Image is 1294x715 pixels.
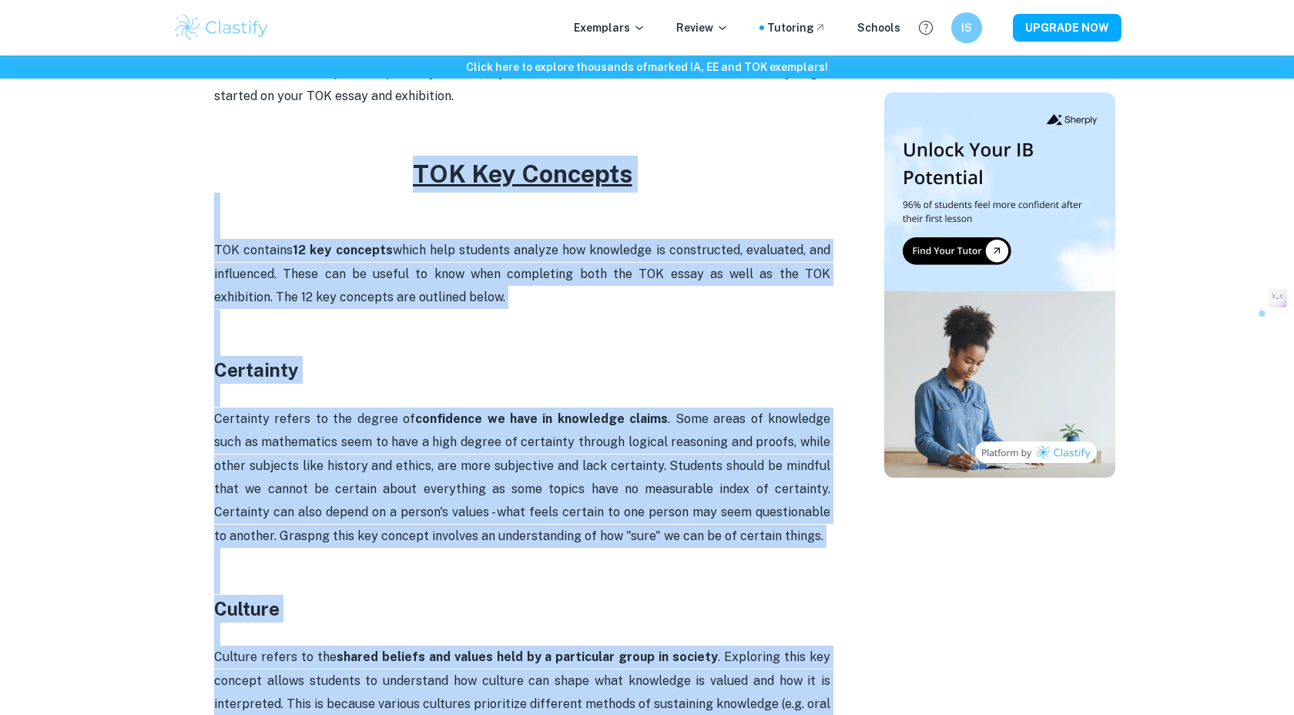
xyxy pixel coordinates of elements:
p: Exemplars [574,19,645,36]
button: Help and Feedback [913,15,939,41]
h3: Certainty [214,356,830,384]
p: Certainty refers to the degree of . Some areas of knowledge such as mathematics seem to have a hi... [214,408,830,548]
a: Schools [857,19,900,36]
img: Clastify logo [173,12,270,43]
u: TOK Key Concepts [413,159,632,188]
p: TOK contains which help students analyze how knowledge is constructed, evaluated, and influenced.... [214,239,830,309]
button: UPGRADE NOW [1013,14,1121,42]
img: Thumbnail [884,92,1115,478]
a: Tutoring [767,19,826,36]
p: Review [676,19,729,36]
strong: confidence we have in knowledge claims [415,411,668,426]
h6: Click here to explore thousands of marked IA, EE and TOK exemplars ! [3,59,1291,76]
h3: Culture [214,595,830,623]
strong: 12 key concepts [293,243,392,257]
strong: shared beliefs and values held by a particular group in society [337,650,718,664]
button: IS [951,12,982,43]
h6: IS [958,19,976,36]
